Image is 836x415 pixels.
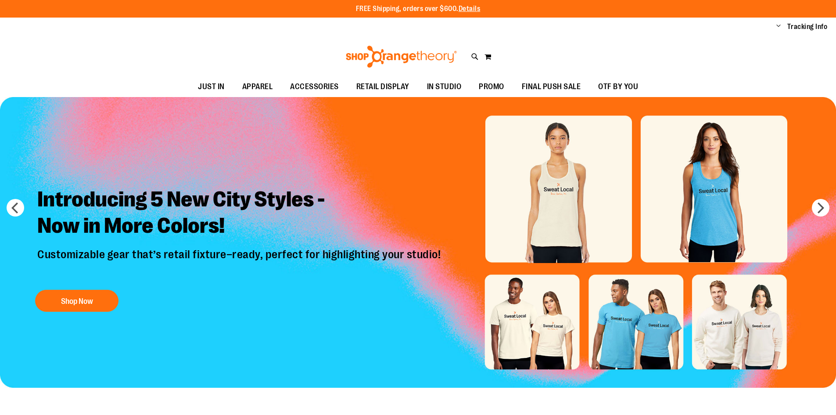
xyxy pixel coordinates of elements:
button: Account menu [776,22,781,31]
img: Shop Orangetheory [344,46,458,68]
a: ACCESSORIES [281,77,348,97]
span: ACCESSORIES [290,77,339,97]
span: OTF BY YOU [598,77,638,97]
span: APPAREL [242,77,273,97]
button: next [812,199,829,217]
span: PROMO [479,77,504,97]
p: FREE Shipping, orders over $600. [356,4,481,14]
span: FINAL PUSH SALE [522,77,581,97]
a: JUST IN [189,77,233,97]
span: IN STUDIO [427,77,462,97]
h2: Introducing 5 New City Styles - Now in More Colors! [31,180,449,248]
a: OTF BY YOU [589,77,647,97]
p: Customizable gear that’s retail fixture–ready, perfect for highlighting your studio! [31,248,449,281]
a: PROMO [470,77,513,97]
a: IN STUDIO [418,77,470,97]
button: Shop Now [35,290,118,312]
a: Details [459,5,481,13]
a: RETAIL DISPLAY [348,77,418,97]
a: APPAREL [233,77,282,97]
button: prev [7,199,24,217]
a: FINAL PUSH SALE [513,77,590,97]
span: JUST IN [198,77,225,97]
a: Tracking Info [787,22,828,32]
a: Introducing 5 New City Styles -Now in More Colors! Customizable gear that’s retail fixture–ready,... [31,180,449,316]
span: RETAIL DISPLAY [356,77,409,97]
